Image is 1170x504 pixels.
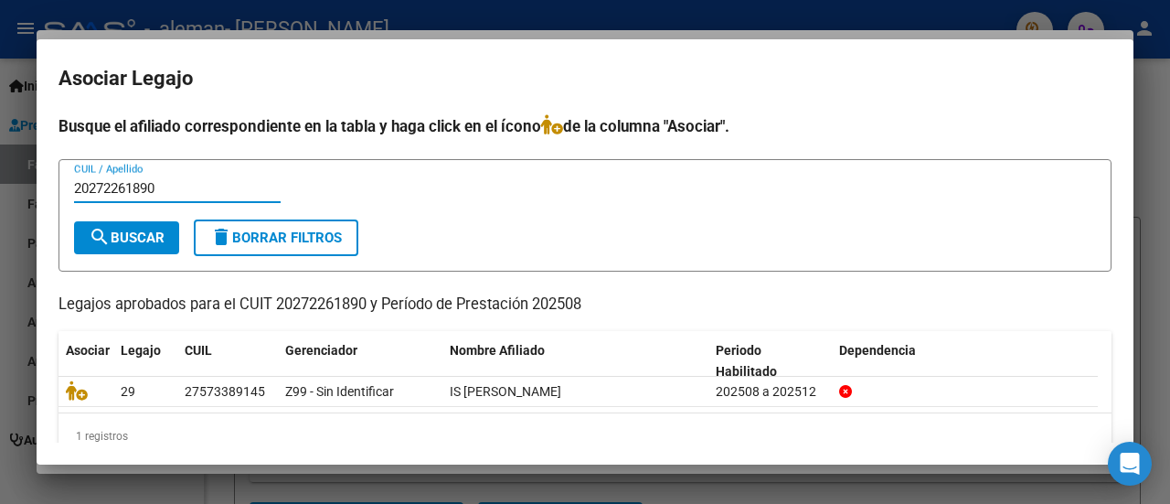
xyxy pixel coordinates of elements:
[74,221,179,254] button: Buscar
[716,381,824,402] div: 202508 a 202512
[89,230,165,246] span: Buscar
[89,226,111,248] mat-icon: search
[278,331,442,391] datatable-header-cell: Gerenciador
[194,220,358,256] button: Borrar Filtros
[839,343,916,358] span: Dependencia
[1108,442,1152,486] div: Open Intercom Messenger
[832,331,1098,391] datatable-header-cell: Dependencia
[185,381,265,402] div: 27573389145
[285,343,357,358] span: Gerenciador
[58,413,1111,459] div: 1 registros
[177,331,278,391] datatable-header-cell: CUIL
[210,226,232,248] mat-icon: delete
[58,294,1111,316] p: Legajos aprobados para el CUIT 20272261890 y Período de Prestación 202508
[716,343,777,379] span: Periodo Habilitado
[450,384,561,399] span: IS CATALINA
[58,114,1111,138] h4: Busque el afiliado correspondiente en la tabla y haga click en el ícono de la columna "Asociar".
[121,384,135,399] span: 29
[113,331,177,391] datatable-header-cell: Legajo
[285,384,394,399] span: Z99 - Sin Identificar
[66,343,110,358] span: Asociar
[708,331,832,391] datatable-header-cell: Periodo Habilitado
[442,331,708,391] datatable-header-cell: Nombre Afiliado
[58,331,113,391] datatable-header-cell: Asociar
[58,61,1111,96] h2: Asociar Legajo
[121,343,161,358] span: Legajo
[210,230,342,246] span: Borrar Filtros
[185,343,212,358] span: CUIL
[450,343,545,358] span: Nombre Afiliado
